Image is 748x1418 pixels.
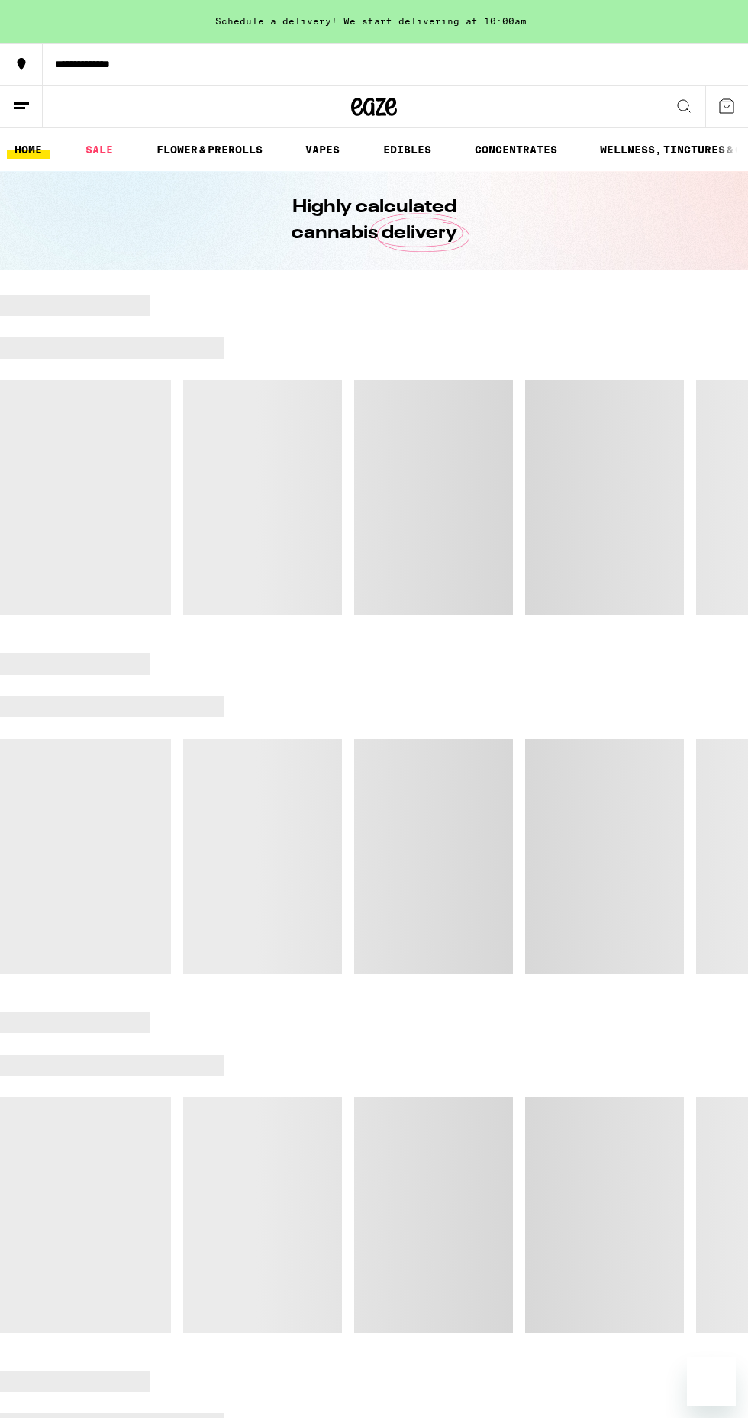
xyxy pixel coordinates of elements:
[7,140,50,159] a: HOME
[298,140,347,159] a: VAPES
[248,195,500,247] h1: Highly calculated cannabis delivery
[149,140,270,159] a: FLOWER & PREROLLS
[687,1357,736,1406] iframe: Button to launch messaging window
[78,140,121,159] a: SALE
[467,140,565,159] a: CONCENTRATES
[376,140,439,159] a: EDIBLES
